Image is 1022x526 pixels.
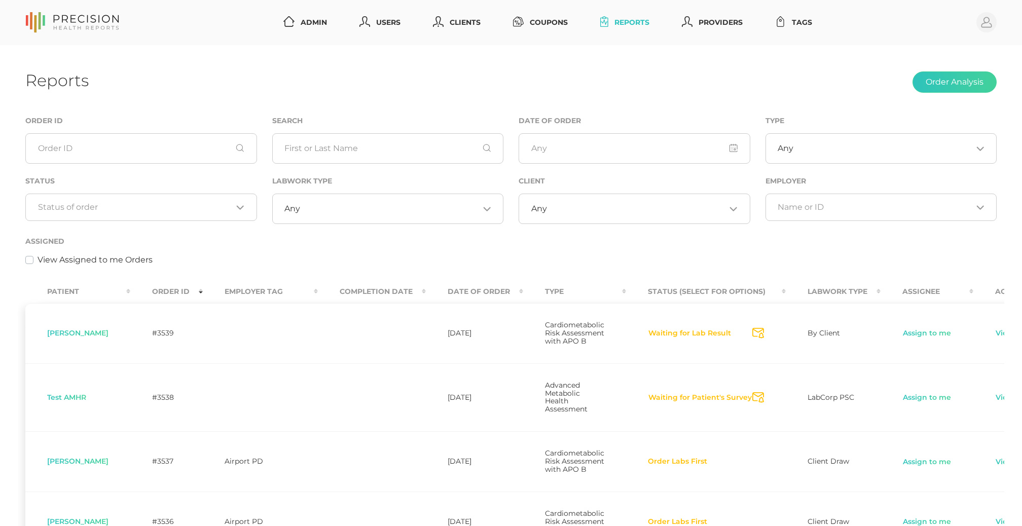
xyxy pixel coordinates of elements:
a: Users [355,13,405,32]
svg: Send Notification [752,328,764,339]
a: Assign to me [902,328,952,339]
input: Order ID [25,133,257,164]
a: Assign to me [902,393,952,403]
span: [PERSON_NAME] [47,517,108,526]
span: Order Labs First [648,518,707,526]
span: Client Draw [808,457,849,466]
a: View [995,457,1014,467]
span: Client Draw [808,517,849,526]
td: #3537 [130,431,203,492]
span: Test AMHR [47,393,86,402]
th: Completion Date : activate to sort column ascending [318,280,426,303]
button: Waiting for Patient's Survey [648,393,752,403]
input: Any [519,133,750,164]
label: Labwork Type [272,177,332,185]
div: Search for option [25,194,257,221]
span: [PERSON_NAME] [47,457,108,466]
th: Status (Select for Options) : activate to sort column ascending [626,280,786,303]
div: Search for option [272,194,504,224]
h1: Reports [25,70,89,90]
input: Search for option [793,143,972,154]
span: Any [284,204,300,214]
td: [DATE] [426,363,523,432]
a: View [995,328,1014,339]
label: Assigned [25,237,64,246]
span: By Client [808,328,840,337]
input: First or Last Name [272,133,504,164]
a: Tags [771,13,816,32]
a: Admin [279,13,331,32]
label: Type [765,117,784,125]
span: Cardiometabolic Risk Assessment with APO B [545,448,604,474]
th: Order ID : activate to sort column ascending [130,280,203,303]
div: Search for option [765,133,997,164]
input: Search for option [778,202,972,212]
span: [PERSON_NAME] [47,328,108,337]
th: Type : activate to sort column ascending [523,280,626,303]
a: Clients [429,13,485,32]
td: #3538 [130,363,203,432]
label: View Assigned to me Orders [38,254,153,266]
span: Cardiometabolic Risk Assessment with APO B [545,320,604,346]
label: Employer [765,177,806,185]
span: LabCorp PSC [808,393,854,402]
td: [DATE] [426,303,523,363]
a: Assign to me [902,457,952,467]
div: Search for option [519,194,750,224]
div: Search for option [765,194,997,221]
span: Any [778,143,793,154]
a: Reports [596,13,653,32]
a: View [995,393,1014,403]
label: Order ID [25,117,63,125]
label: Date of Order [519,117,581,125]
label: Client [519,177,545,185]
th: Assignee : activate to sort column ascending [881,280,973,303]
svg: Send Notification [752,392,764,403]
span: Advanced Metabolic Health Assessment [545,381,588,414]
th: Patient : activate to sort column ascending [25,280,130,303]
input: Search for option [38,202,233,212]
input: Search for option [300,204,479,214]
td: Airport PD [203,431,318,492]
input: Search for option [547,204,726,214]
td: [DATE] [426,431,523,492]
span: Any [531,204,547,214]
a: Providers [678,13,747,32]
button: Waiting for Lab Result [648,328,732,339]
th: Employer Tag : activate to sort column ascending [203,280,318,303]
th: Date Of Order : activate to sort column ascending [426,280,523,303]
label: Status [25,177,55,185]
td: #3539 [130,303,203,363]
button: Order Analysis [912,71,997,93]
a: Coupons [509,13,572,32]
th: Labwork Type : activate to sort column ascending [786,280,881,303]
span: Order Labs First [648,458,707,466]
label: Search [272,117,303,125]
